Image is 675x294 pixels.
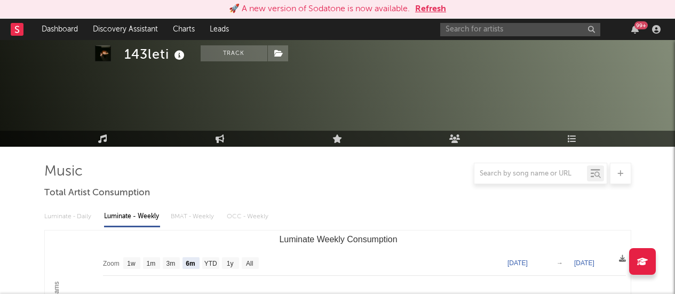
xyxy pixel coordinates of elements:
text: → [557,259,563,267]
input: Search by song name or URL [474,170,587,178]
button: 99+ [631,25,639,34]
text: [DATE] [507,259,528,267]
text: 1m [146,260,155,267]
div: 143leti [124,45,187,63]
text: 6m [186,260,195,267]
text: All [246,260,253,267]
text: 1y [226,260,233,267]
span: Total Artist Consumption [44,187,150,200]
text: Zoom [103,260,120,267]
div: Luminate - Weekly [104,208,160,226]
text: YTD [204,260,217,267]
text: 1w [127,260,136,267]
text: Luminate Weekly Consumption [279,235,397,244]
text: [DATE] [574,259,594,267]
button: Refresh [415,3,446,15]
text: 3m [166,260,175,267]
div: 🚀 A new version of Sodatone is now available. [229,3,410,15]
a: Charts [165,19,202,40]
button: Track [201,45,267,61]
a: Leads [202,19,236,40]
a: Discovery Assistant [85,19,165,40]
div: 99 + [634,21,648,29]
input: Search for artists [440,23,600,36]
a: Dashboard [34,19,85,40]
